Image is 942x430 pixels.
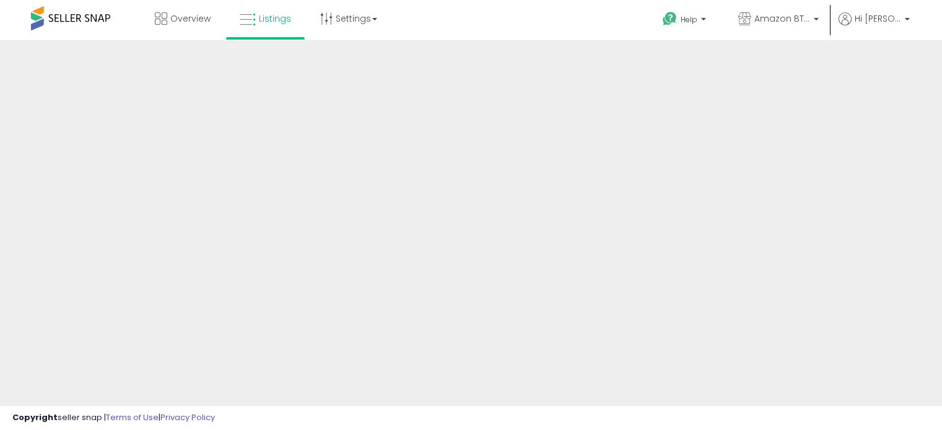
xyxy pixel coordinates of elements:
div: seller snap | | [12,412,215,424]
span: Listings [259,12,291,25]
a: Terms of Use [106,411,159,423]
span: Hi [PERSON_NAME] [855,12,901,25]
a: Privacy Policy [160,411,215,423]
span: Help [681,14,697,25]
i: Get Help [662,11,678,27]
span: Amazon BTG [754,12,810,25]
strong: Copyright [12,411,58,423]
span: Overview [170,12,211,25]
a: Help [653,2,718,40]
a: Hi [PERSON_NAME] [839,12,910,40]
